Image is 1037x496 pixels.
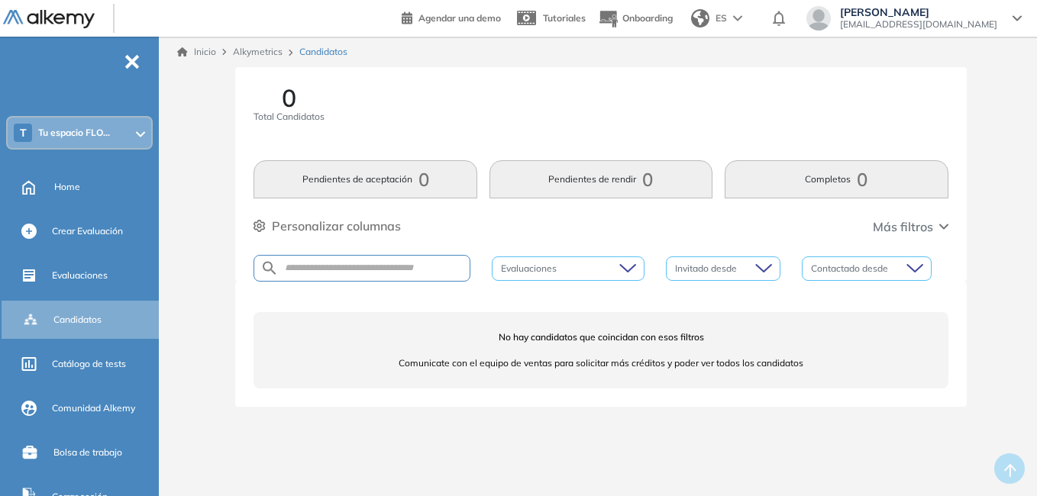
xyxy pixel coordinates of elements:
[53,446,122,459] span: Bolsa de trabajo
[254,217,401,235] button: Personalizar columnas
[52,401,135,415] span: Comunidad Alkemy
[402,8,501,26] a: Agendar una demo
[177,45,216,59] a: Inicio
[873,217,933,236] span: Más filtros
[840,6,997,18] span: [PERSON_NAME]
[622,12,673,24] span: Onboarding
[52,224,123,238] span: Crear Evaluación
[52,269,108,282] span: Evaluaciones
[54,180,80,194] span: Home
[725,160,948,198] button: Completos0
[260,259,279,278] img: SEARCH_ALT
[272,217,401,235] span: Personalizar columnas
[52,357,126,371] span: Catálogo de tests
[733,15,742,21] img: arrow
[3,10,95,29] img: Logo
[598,2,673,35] button: Onboarding
[254,160,477,198] button: Pendientes de aceptación0
[282,85,296,110] span: 0
[254,110,325,124] span: Total Candidatos
[961,423,1037,496] div: Widget de chat
[543,12,586,24] span: Tutoriales
[691,9,709,27] img: world
[873,217,948,236] button: Más filtros
[20,127,27,139] span: T
[716,11,727,25] span: ES
[233,46,283,57] span: Alkymetrics
[418,12,501,24] span: Agendar una demo
[961,423,1037,496] iframe: Chat Widget
[840,18,997,31] span: [EMAIL_ADDRESS][DOMAIN_NAME]
[489,160,712,198] button: Pendientes de rendir0
[254,330,948,344] span: No hay candidatos que coincidan con esos filtros
[254,356,948,370] span: Comunicate con el equipo de ventas para solicitar más créditos y poder ver todos los candidatos
[38,127,110,139] span: Tu espacio FLO...
[299,45,347,59] span: Candidatos
[53,313,102,327] span: Candidatos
